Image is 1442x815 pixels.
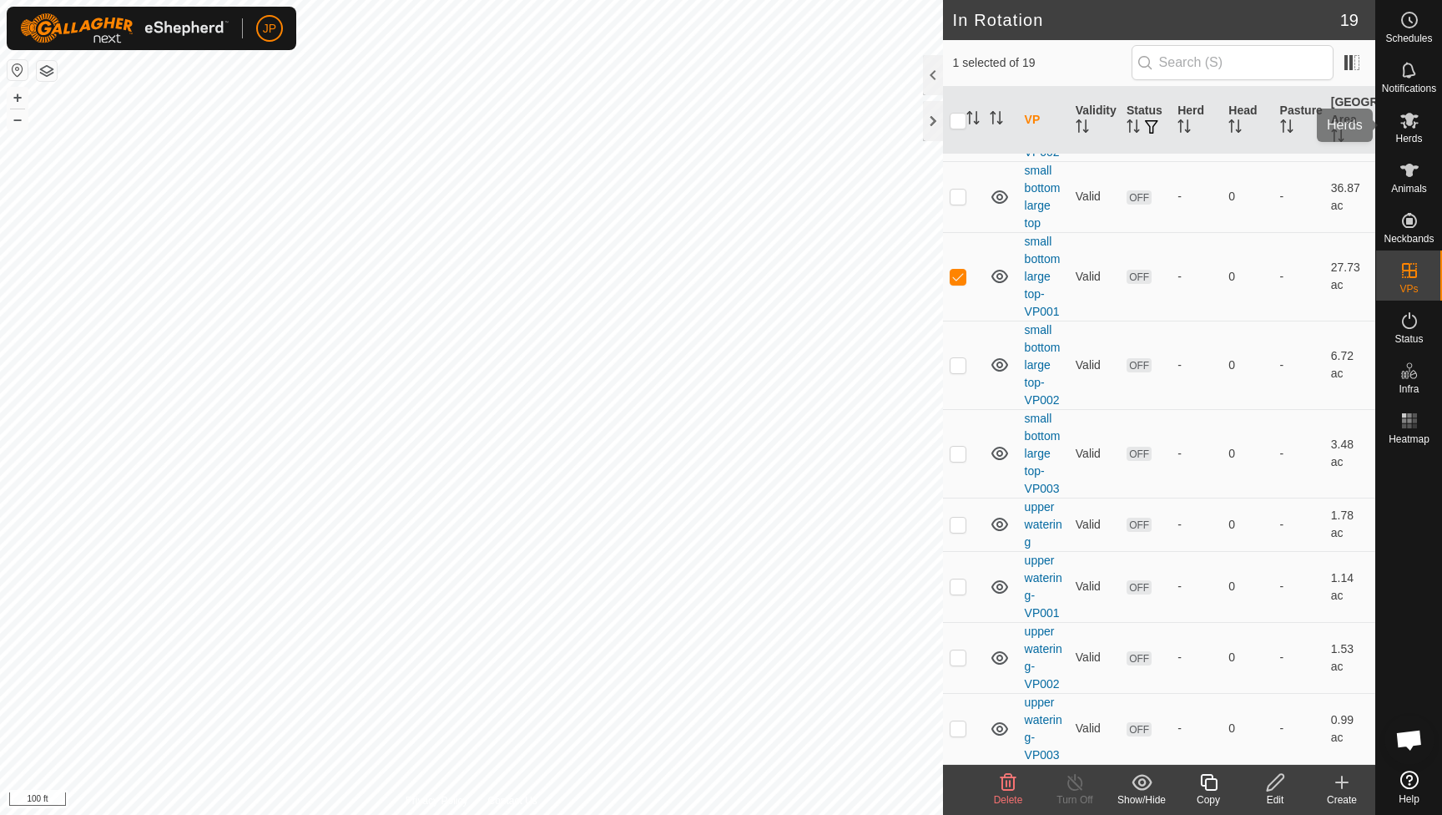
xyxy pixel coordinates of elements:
div: - [1177,268,1215,286]
div: Open chat [1384,715,1434,765]
span: Delete [994,794,1023,806]
span: Help [1399,794,1419,804]
td: Valid [1069,622,1120,693]
span: Notifications [1382,84,1436,94]
p-sorticon: Activate to sort [1331,131,1344,144]
td: - [1273,622,1324,693]
div: - [1177,649,1215,666]
input: Search (S) [1132,45,1334,80]
td: 1.14 ac [1324,551,1375,622]
p-sorticon: Activate to sort [1127,122,1140,135]
p-sorticon: Activate to sort [1076,122,1089,135]
td: - [1273,693,1324,764]
p-sorticon: Activate to sort [990,114,1003,127]
th: Validity [1069,87,1120,154]
td: 0.99 ac [1324,693,1375,764]
div: - [1177,445,1215,463]
td: Valid [1069,551,1120,622]
span: OFF [1127,358,1152,372]
td: - [1273,409,1324,498]
span: Herds [1395,134,1422,144]
td: - [1273,498,1324,551]
a: small bottom large top-VP002 [1025,323,1061,407]
button: Reset Map [8,60,28,80]
td: Valid [1069,321,1120,409]
a: full bottom pasture-VP002 [1025,75,1061,159]
td: - [1273,232,1324,321]
img: Gallagher Logo [20,13,229,43]
td: Valid [1069,693,1120,764]
span: 1 selected of 19 [953,54,1132,72]
span: VPs [1399,284,1418,294]
div: Show/Hide [1108,792,1175,807]
span: Schedules [1385,33,1432,43]
th: Pasture [1273,87,1324,154]
td: - [1273,551,1324,622]
span: OFF [1127,270,1152,284]
div: - [1177,357,1215,374]
td: 3.48 ac [1324,409,1375,498]
td: 0 [1222,622,1273,693]
div: - [1177,516,1215,534]
div: - [1177,578,1215,595]
span: Status [1394,334,1423,344]
div: Create [1308,792,1375,807]
div: - [1177,188,1215,205]
td: 0 [1222,161,1273,232]
td: 6.72 ac [1324,321,1375,409]
span: 19 [1340,8,1359,33]
th: Status [1120,87,1171,154]
a: upper watering-VP001 [1025,554,1062,620]
td: Valid [1069,498,1120,551]
p-sorticon: Activate to sort [1228,122,1242,135]
a: upper watering [1025,500,1062,549]
button: Map Layers [37,61,57,81]
span: OFF [1127,518,1152,532]
span: Infra [1399,384,1419,394]
span: OFF [1127,447,1152,461]
button: + [8,88,28,108]
div: Turn Off [1041,792,1108,807]
a: Help [1376,764,1442,811]
td: Valid [1069,409,1120,498]
span: Animals [1391,184,1427,194]
a: upper watering-VP002 [1025,625,1062,691]
td: 0 [1222,321,1273,409]
span: OFF [1127,722,1152,737]
span: OFF [1127,651,1152,666]
a: Contact Us [487,793,537,808]
span: JP [263,20,276,38]
td: 1.53 ac [1324,622,1375,693]
td: 27.73 ac [1324,232,1375,321]
th: VP [1018,87,1069,154]
h2: In Rotation [953,10,1340,30]
a: small bottom large top-VP001 [1025,235,1061,318]
a: small bottom large top-VP003 [1025,412,1061,495]
span: OFF [1127,580,1152,595]
p-sorticon: Activate to sort [1177,122,1191,135]
a: Privacy Policy [406,793,468,808]
div: Copy [1175,792,1242,807]
td: Valid [1069,232,1120,321]
a: small bottom large top [1025,164,1061,230]
td: 36.87 ac [1324,161,1375,232]
td: 0 [1222,551,1273,622]
th: Herd [1171,87,1222,154]
td: - [1273,161,1324,232]
td: 0 [1222,409,1273,498]
td: 0 [1222,498,1273,551]
td: 0 [1222,232,1273,321]
span: Heatmap [1389,434,1429,444]
th: [GEOGRAPHIC_DATA] Area [1324,87,1375,154]
div: - [1177,720,1215,737]
span: Neckbands [1384,234,1434,244]
th: Head [1222,87,1273,154]
td: 1.78 ac [1324,498,1375,551]
td: - [1273,321,1324,409]
a: upper watering-VP003 [1025,696,1062,762]
span: OFF [1127,190,1152,205]
td: 0 [1222,693,1273,764]
p-sorticon: Activate to sort [1280,122,1293,135]
td: Valid [1069,161,1120,232]
button: – [8,109,28,129]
